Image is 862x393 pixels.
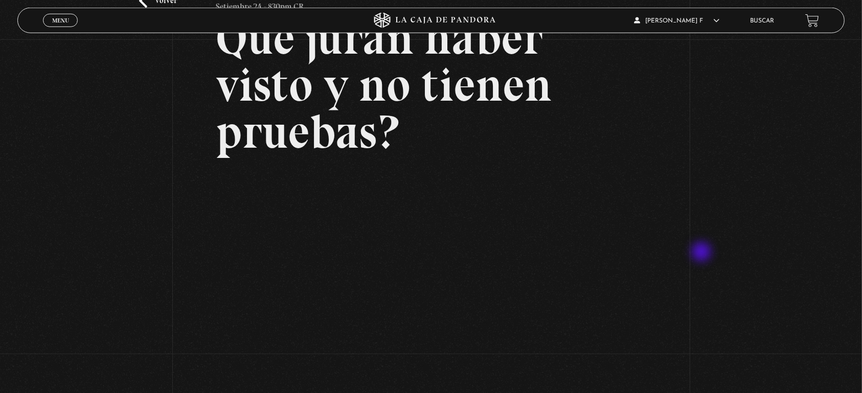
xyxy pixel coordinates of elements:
a: Buscar [751,18,775,24]
span: Menu [52,17,69,24]
a: View your shopping cart [805,14,819,28]
span: Cerrar [49,26,73,33]
h2: Qué juran haber visto y no tienen pruebas? [216,14,646,155]
span: [PERSON_NAME] F [634,18,719,24]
